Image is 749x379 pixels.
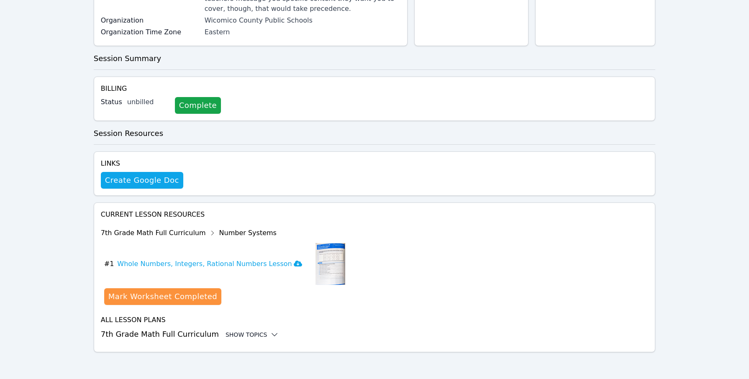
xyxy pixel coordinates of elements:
h3: Session Summary [94,53,656,64]
button: Mark Worksheet Completed [104,288,221,305]
button: Show Topics [226,330,279,339]
h4: Links [101,159,183,169]
div: unbilled [127,97,168,107]
span: # 1 [104,259,114,269]
h4: All Lesson Plans [101,315,649,325]
span: Create Google Doc [105,174,179,186]
button: #1Whole Numbers, Integers, Rational Numbers Lesson [104,243,309,285]
label: Organization Time Zone [101,27,200,37]
label: Status [101,97,122,107]
div: Eastern [205,27,400,37]
div: Mark Worksheet Completed [108,291,217,302]
div: 7th Grade Math Full Curriculum Number Systems [101,226,345,240]
a: Complete [175,97,221,114]
h4: Current Lesson Resources [101,210,649,220]
label: Organization [101,15,200,26]
h3: Whole Numbers, Integers, Rational Numbers Lesson [117,259,302,269]
h3: Session Resources [94,128,656,139]
img: Whole Numbers, Integers, Rational Numbers Lesson [316,243,345,285]
h4: Billing [101,84,649,94]
button: Create Google Doc [101,172,183,189]
div: Wicomico County Public Schools [205,15,400,26]
h3: 7th Grade Math Full Curriculum [101,328,649,340]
